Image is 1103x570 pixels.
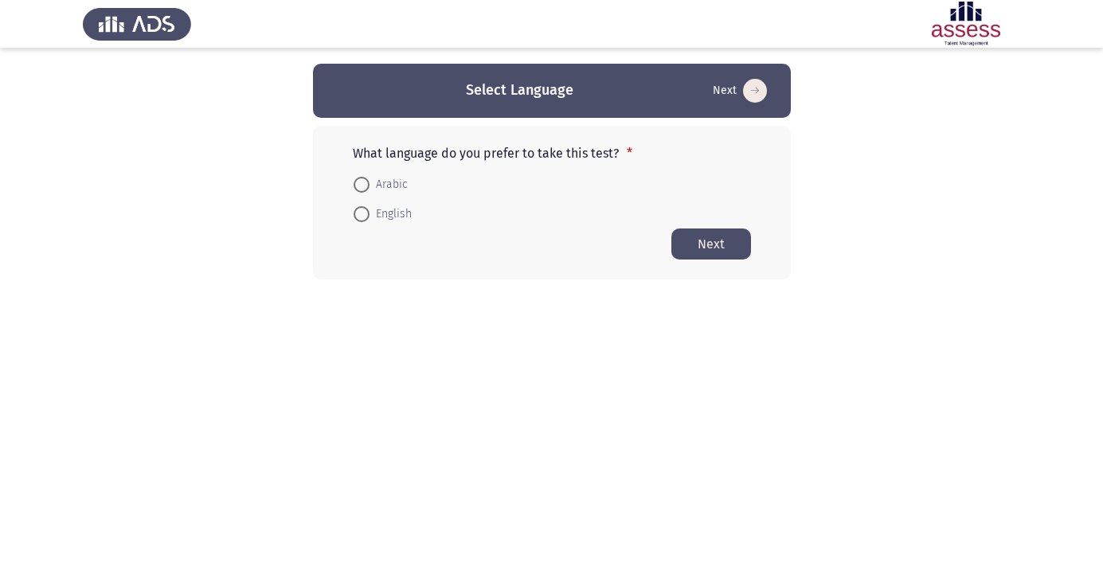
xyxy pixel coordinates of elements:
[353,146,751,161] p: What language do you prefer to take this test?
[370,205,412,224] span: English
[466,80,573,100] h3: Select Language
[708,78,772,103] button: Start assessment
[370,175,408,194] span: Arabic
[912,2,1020,46] img: Assessment logo of ASSESS Focus 4 Module Assessment
[671,228,751,260] button: Start assessment
[83,2,191,46] img: Assess Talent Management logo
